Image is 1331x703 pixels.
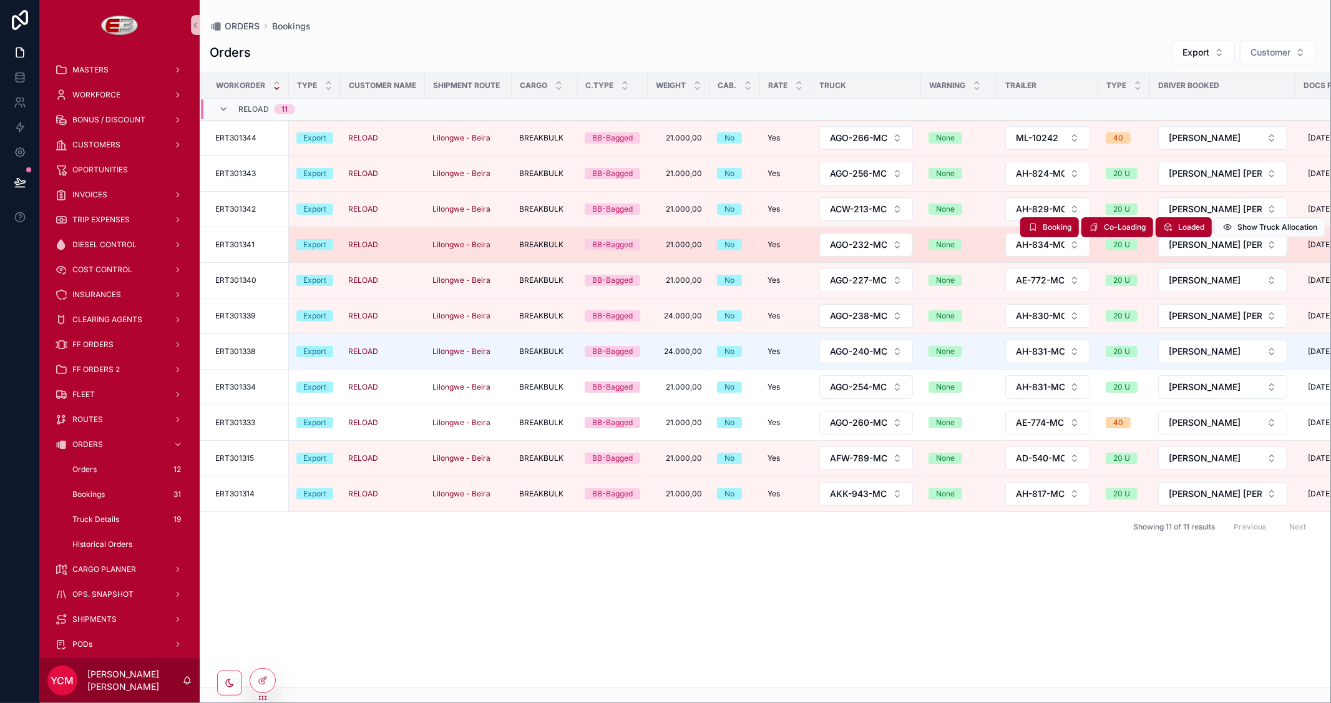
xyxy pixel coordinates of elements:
span: Lilongwe - Beira [432,240,490,250]
span: [PERSON_NAME] [PERSON_NAME] [1169,310,1262,322]
span: TRIP EXPENSES [72,215,130,225]
a: 20 U [1106,168,1143,179]
a: 40 [1106,132,1143,144]
div: BB-Bagged [592,275,633,286]
a: BREAKBULK [519,240,570,250]
a: TRIP EXPENSES [47,209,192,231]
a: BREAKBULK [519,169,570,179]
a: 20 U [1106,275,1143,286]
a: 20 U [1106,204,1143,215]
div: 20 U [1113,275,1130,286]
span: ACW-213-MC [830,203,887,215]
div: Export [303,168,326,179]
a: Export [296,381,333,393]
button: Select Button [1005,304,1090,328]
a: Select Button [1158,375,1288,400]
a: Select Button [819,161,914,186]
a: ERT301344 [215,133,281,143]
a: None [929,132,990,144]
a: Export [296,204,333,215]
a: RELOAD [348,275,417,285]
span: Export [1182,46,1209,59]
a: RELOAD [348,204,378,214]
a: None [929,346,990,357]
button: Select Button [819,375,913,399]
a: 21.000,00 [655,204,702,214]
div: BB-Bagged [592,346,633,357]
a: RELOAD [348,311,417,321]
span: BREAKBULK [519,169,563,179]
a: Select Button [1158,232,1288,257]
a: Lilongwe - Beira [432,347,504,356]
div: No [724,239,734,250]
div: BB-Bagged [592,168,633,179]
a: No [717,168,753,179]
a: Bookings [272,20,311,32]
button: Booking [1020,217,1079,237]
button: Select Button [1240,41,1316,64]
a: RELOAD [348,240,417,250]
a: RELOAD [348,133,378,143]
a: Export [296,132,333,144]
a: Lilongwe - Beira [432,275,504,285]
span: [PERSON_NAME] [1169,274,1241,287]
span: BREAKBULK [519,204,563,214]
a: BREAKBULK [519,347,570,356]
span: 21.000,00 [655,275,702,285]
button: Select Button [1158,304,1287,328]
button: Select Button [1005,340,1090,363]
a: Yes [768,133,804,143]
span: ERT301338 [215,347,255,356]
a: ERT301341 [215,240,281,250]
span: ERT301341 [215,240,255,250]
a: BREAKBULK [519,133,570,143]
button: Select Button [1158,126,1287,150]
a: None [929,310,990,322]
a: Yes [768,204,804,214]
div: Export [303,346,326,357]
a: Export [296,239,333,250]
a: Select Button [1158,161,1288,186]
a: BB-Bagged [585,132,640,144]
div: None [936,310,955,322]
a: No [717,132,753,144]
button: Show Truck Allocation [1214,217,1325,237]
a: Yes [768,311,804,321]
button: Select Button [819,304,913,328]
a: Select Button [1005,232,1091,257]
span: Yes [768,311,780,321]
a: Lilongwe - Beira [432,311,504,321]
span: INVOICES [72,190,107,200]
div: 40 [1113,132,1123,144]
span: AH-829-MC [1016,203,1065,215]
span: AH-831-MC [1016,381,1065,393]
a: RELOAD [348,275,378,285]
a: BONUS / DISCOUNT [47,109,192,131]
span: Yes [768,169,780,179]
a: None [929,239,990,250]
span: AGO-232-MC [830,238,887,251]
span: Yes [768,347,780,356]
a: RELOAD [348,347,378,356]
a: OPORTUNITIES [47,159,192,181]
span: WORKFORCE [72,90,120,100]
a: Select Button [1158,197,1288,222]
span: ERT301340 [215,275,256,285]
a: Export [296,275,333,286]
a: 21.000,00 [655,133,702,143]
a: RELOAD [348,311,378,321]
a: ERT301339 [215,311,281,321]
span: ERT301339 [215,311,255,321]
button: Select Button [1158,375,1287,399]
span: MASTERS [72,65,109,75]
div: 20 U [1113,346,1130,357]
div: 20 U [1113,168,1130,179]
button: Select Button [1158,162,1287,185]
div: BB-Bagged [592,381,633,393]
span: Lilongwe - Beira [432,275,490,285]
span: AE-772-MC [1016,274,1065,287]
span: FF ORDERS 2 [72,365,120,375]
a: RELOAD [348,169,417,179]
a: Select Button [819,197,914,222]
span: Yes [768,204,780,214]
